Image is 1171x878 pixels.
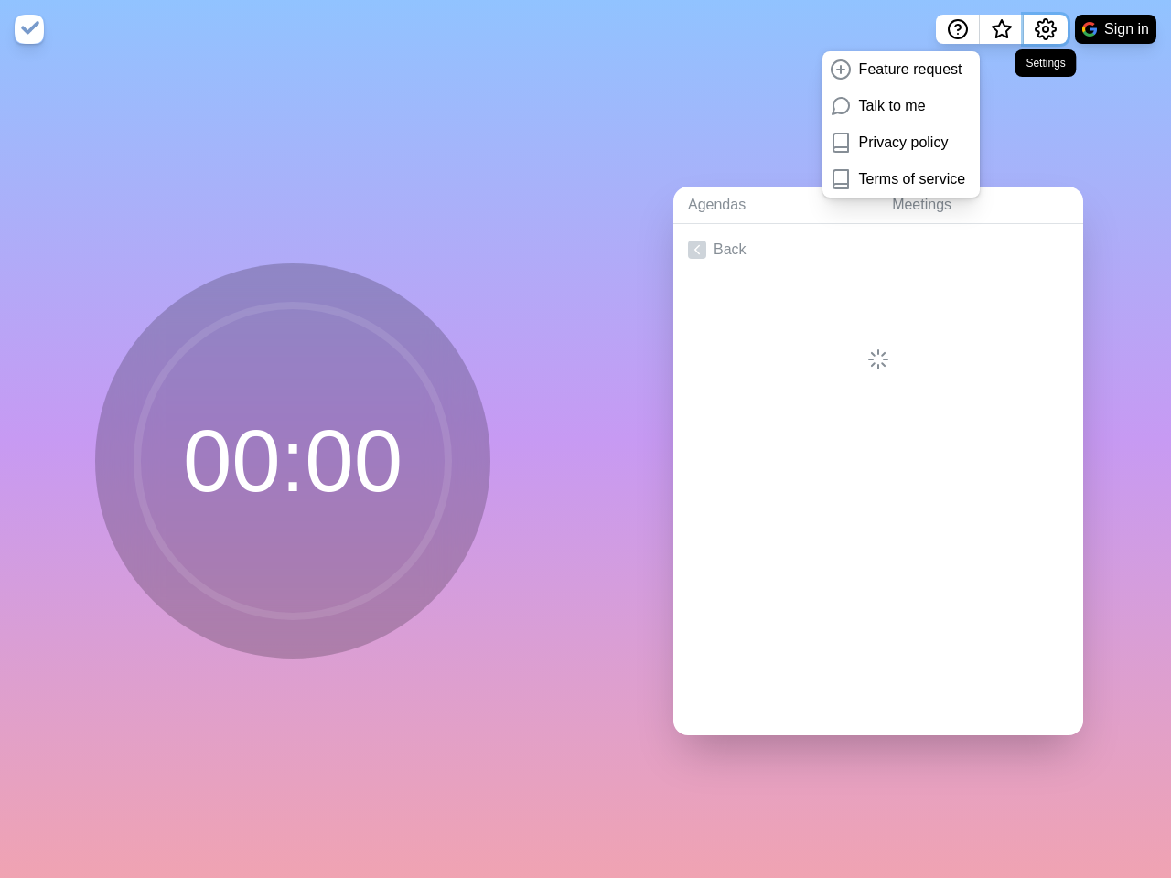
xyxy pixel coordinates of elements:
[1024,15,1068,44] button: Settings
[822,51,980,88] a: Feature request
[1082,22,1097,37] img: google logo
[877,187,1083,224] a: Meetings
[822,124,980,161] a: Privacy policy
[859,132,949,154] p: Privacy policy
[859,59,962,80] p: Feature request
[15,15,44,44] img: timeblocks logo
[673,224,1083,275] a: Back
[1075,15,1156,44] button: Sign in
[859,95,926,117] p: Talk to me
[980,15,1024,44] button: What’s new
[673,187,877,224] a: Agendas
[859,168,965,190] p: Terms of service
[936,15,980,44] button: Help
[822,161,980,198] a: Terms of service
